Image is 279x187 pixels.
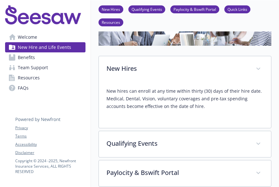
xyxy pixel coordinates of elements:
a: Benefits [5,52,85,63]
a: Paylocity & Bswift Portal [170,6,219,12]
p: New hires can enroll at any time within thirty (30) days of their hire date. Medical, Dental, Vis... [106,87,263,110]
span: Benefits [18,52,35,63]
a: New Hire and Life Events [5,42,85,52]
span: FAQs [18,83,29,93]
p: Paylocity & Bswift Portal [106,168,248,177]
a: Disclaimer [15,150,85,156]
a: Qualifying Events [128,6,165,12]
a: Team Support [5,63,85,73]
a: Welcome [5,32,85,42]
div: Paylocity & Bswift Portal [99,160,271,186]
span: Team Support [18,63,48,73]
p: New Hires [106,64,248,73]
a: Terms [15,133,85,139]
a: Quick Links [224,6,250,12]
a: Resources [99,19,123,25]
a: Resources [5,73,85,83]
a: New Hires [99,6,123,12]
span: New Hire and Life Events [18,42,71,52]
div: Qualifying Events [99,131,271,157]
div: New Hires [99,56,271,82]
div: New Hires [99,82,271,128]
p: Qualifying Events [106,139,248,148]
a: Privacy [15,125,85,131]
p: Copyright © 2024 - 2025 , Newfront Insurance Services, ALL RIGHTS RESERVED [15,158,85,174]
span: Welcome [18,32,37,42]
a: FAQs [5,83,85,93]
a: Accessibility [15,142,85,147]
span: Resources [18,73,40,83]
